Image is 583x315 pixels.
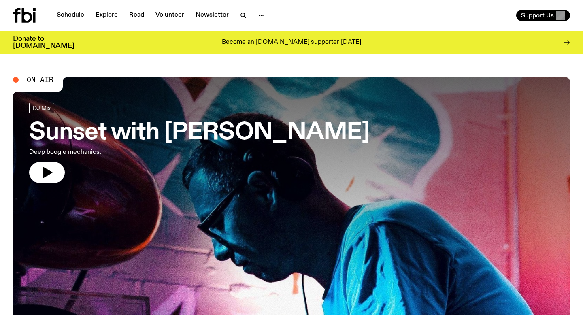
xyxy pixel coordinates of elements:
[521,12,554,19] span: Support Us
[33,105,51,111] span: DJ Mix
[13,36,74,49] h3: Donate to [DOMAIN_NAME]
[151,10,189,21] a: Volunteer
[29,147,236,157] p: Deep boogie mechanics.
[516,10,570,21] button: Support Us
[124,10,149,21] a: Read
[29,103,370,183] a: Sunset with [PERSON_NAME]Deep boogie mechanics.
[91,10,123,21] a: Explore
[222,39,361,46] p: Become an [DOMAIN_NAME] supporter [DATE]
[29,121,370,144] h3: Sunset with [PERSON_NAME]
[191,10,234,21] a: Newsletter
[29,103,54,113] a: DJ Mix
[27,76,53,83] span: On Air
[52,10,89,21] a: Schedule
